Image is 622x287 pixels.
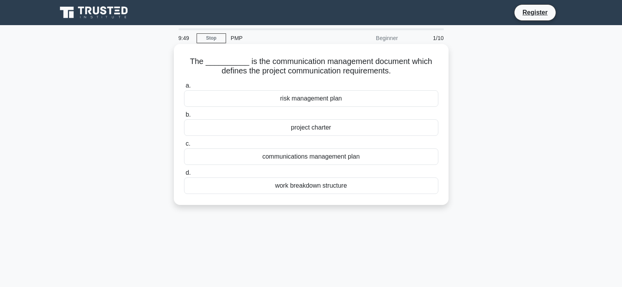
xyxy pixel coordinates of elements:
[186,82,191,89] span: a.
[186,140,190,147] span: c.
[184,148,438,165] div: communications management plan
[226,30,334,46] div: PMP
[518,7,552,17] a: Register
[184,177,438,194] div: work breakdown structure
[183,57,439,76] h5: The __________ is the communication management document which defines the project communication r...
[197,33,226,43] a: Stop
[184,90,438,107] div: risk management plan
[186,111,191,118] span: b.
[184,119,438,136] div: project charter
[334,30,403,46] div: Beginner
[186,169,191,176] span: d.
[403,30,449,46] div: 1/10
[174,30,197,46] div: 9:49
